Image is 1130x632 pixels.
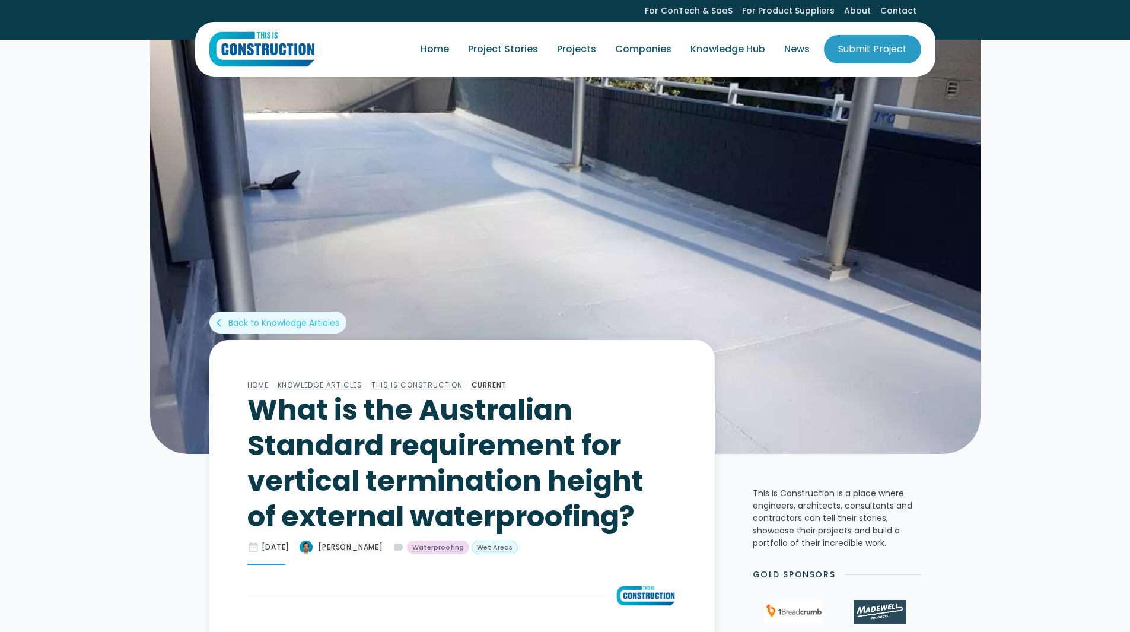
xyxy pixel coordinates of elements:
div: Wet Areas [477,542,513,552]
div: / [269,378,278,392]
img: Madewell Products [854,600,906,624]
h2: Gold Sponsors [753,569,836,581]
img: What is the Australian Standard requirement for vertical termination height of external waterproo... [150,39,981,454]
img: What is the Australian Standard requirement for vertical termination height of external waterproo... [299,540,313,554]
div: Submit Project [838,42,907,56]
a: Home [247,380,269,390]
div: [DATE] [262,542,290,552]
a: Current [472,380,507,390]
a: arrow_back_iosBack to Knowledge Articles [209,312,346,334]
a: home [209,31,314,67]
a: This Is Construction [371,380,463,390]
a: Wet Areas [472,541,518,555]
img: What is the Australian Standard requirement for vertical termination height of external waterproo... [615,584,677,608]
a: Submit Project [824,35,921,63]
div: arrow_back_ios [217,317,226,329]
div: Waterproofing [412,542,464,552]
img: 1Breadcrumb [764,600,823,624]
div: [PERSON_NAME] [318,542,383,552]
div: Back to Knowledge Articles [228,317,339,329]
p: This Is Construction is a place where engineers, architects, consultants and contractors can tell... [753,487,921,550]
a: Knowledge Articles [278,380,362,390]
div: / [463,378,472,392]
a: [PERSON_NAME] [299,540,383,554]
a: Knowledge Hub [681,33,775,66]
div: / [362,378,371,392]
a: Projects [548,33,606,66]
h1: What is the Australian Standard requirement for vertical termination height of external waterproo... [247,392,677,535]
a: Companies [606,33,681,66]
div: date_range [247,541,259,553]
a: Waterproofing [407,541,469,555]
a: Project Stories [459,33,548,66]
div: label [393,541,405,553]
img: This Is Construction Logo [209,31,314,67]
a: Home [411,33,459,66]
a: News [775,33,819,66]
